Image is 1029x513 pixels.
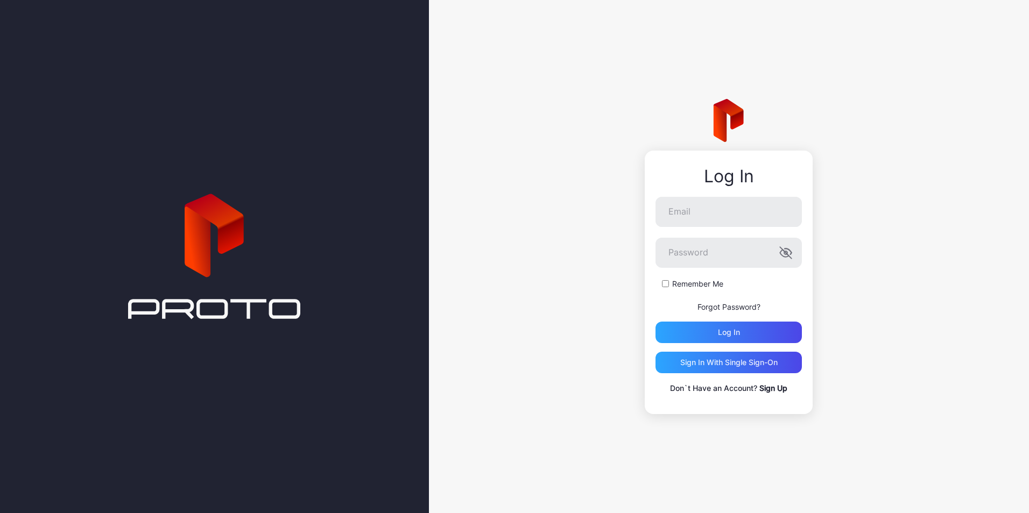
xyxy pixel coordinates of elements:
[656,352,802,373] button: Sign in With Single Sign-On
[656,322,802,343] button: Log in
[718,328,740,337] div: Log in
[759,383,787,393] a: Sign Up
[656,197,802,227] input: Email
[697,302,760,311] a: Forgot Password?
[656,167,802,186] div: Log In
[680,358,778,367] div: Sign in With Single Sign-On
[656,238,802,268] input: Password
[672,279,723,289] label: Remember Me
[656,382,802,395] p: Don`t Have an Account?
[779,246,792,259] button: Password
